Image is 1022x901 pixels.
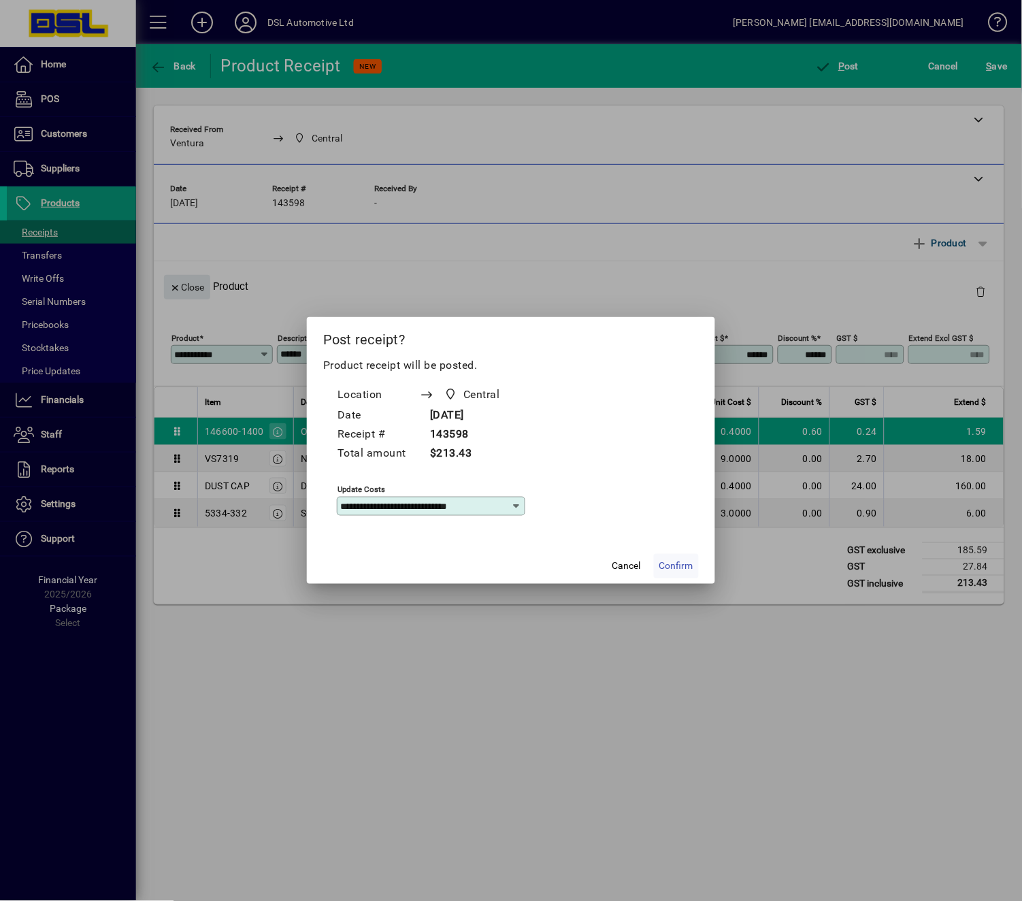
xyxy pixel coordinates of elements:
h2: Post receipt? [307,317,715,357]
mat-label: Update costs [337,485,385,495]
td: [DATE] [420,406,526,425]
td: Date [337,406,420,425]
span: Cancel [612,559,641,574]
span: Central [441,385,506,404]
td: Location [337,384,420,406]
span: Confirm [659,559,693,574]
span: Central [463,387,500,403]
td: 143598 [420,425,526,444]
button: Cancel [605,554,648,578]
td: Receipt # [337,425,420,444]
td: $213.43 [420,444,526,463]
td: Total amount [337,444,420,463]
button: Confirm [654,554,699,578]
p: Product receipt will be posted. [323,357,699,374]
